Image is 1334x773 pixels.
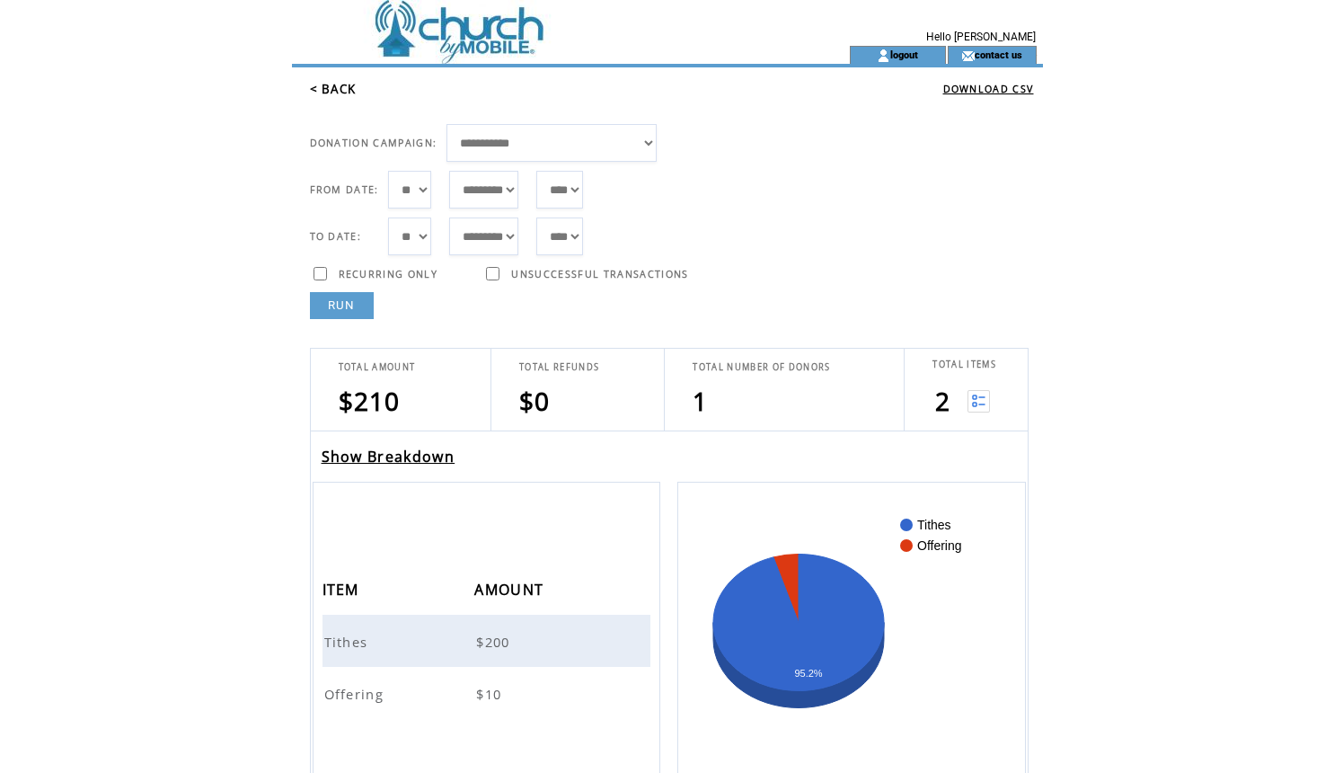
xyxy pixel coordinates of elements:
[877,49,890,63] img: account_icon.gif
[935,384,950,418] span: 2
[310,183,379,196] span: FROM DATE:
[310,81,357,97] a: < BACK
[943,83,1034,95] a: DOWNLOAD CSV
[890,49,918,60] a: logout
[967,390,990,413] img: View list
[519,384,551,418] span: $0
[310,137,437,149] span: DONATION CAMPAIGN:
[324,685,389,703] span: Offering
[474,583,548,594] a: AMOUNT
[476,633,514,651] span: $200
[975,49,1022,60] a: contact us
[926,31,1036,43] span: Hello [PERSON_NAME]
[693,384,708,418] span: 1
[310,292,374,319] a: RUN
[917,538,962,553] text: Offering
[795,668,823,679] text: 95.2%
[310,230,362,243] span: TO DATE:
[322,583,364,594] a: ITEM
[324,633,373,651] span: Tithes
[324,632,373,648] a: Tithes
[322,575,364,609] span: ITEM
[474,575,548,609] span: AMOUNT
[961,49,975,63] img: contact_us_icon.gif
[917,518,951,532] text: Tithes
[339,361,416,373] span: TOTAL AMOUNT
[693,361,830,373] span: TOTAL NUMBER OF DONORS
[324,684,389,700] a: Offering
[339,268,438,280] span: RECURRING ONLY
[476,685,506,703] span: $10
[322,447,455,466] a: Show Breakdown
[339,384,401,418] span: $210
[511,268,688,280] span: UNSUCCESSFUL TRANSACTIONS
[519,361,599,373] span: TOTAL REFUNDS
[932,359,996,370] span: TOTAL ITEMS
